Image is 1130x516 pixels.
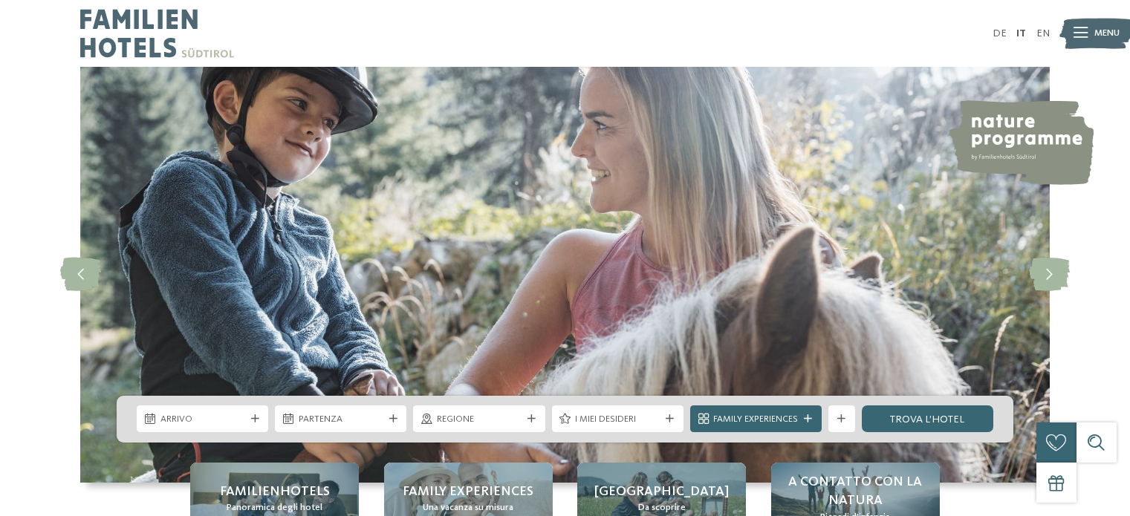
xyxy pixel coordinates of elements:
a: EN [1036,28,1050,39]
span: Family Experiences [713,413,798,426]
span: Una vacanza su misura [423,501,513,515]
span: Familienhotels [220,483,330,501]
span: A contatto con la natura [785,473,926,510]
span: Regione [437,413,522,426]
span: Da scoprire [638,501,686,515]
img: Family hotel Alto Adige: the happy family places! [80,67,1050,483]
a: DE [993,28,1007,39]
a: trova l’hotel [862,405,993,432]
span: Menu [1094,27,1120,40]
span: I miei desideri [575,413,660,426]
span: Arrivo [160,413,245,426]
span: Panoramica degli hotel [227,501,322,515]
span: Partenza [299,413,383,426]
span: [GEOGRAPHIC_DATA] [594,483,729,501]
span: Family experiences [403,483,533,501]
img: nature programme by Familienhotels Südtirol [946,100,1094,185]
a: IT [1016,28,1026,39]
